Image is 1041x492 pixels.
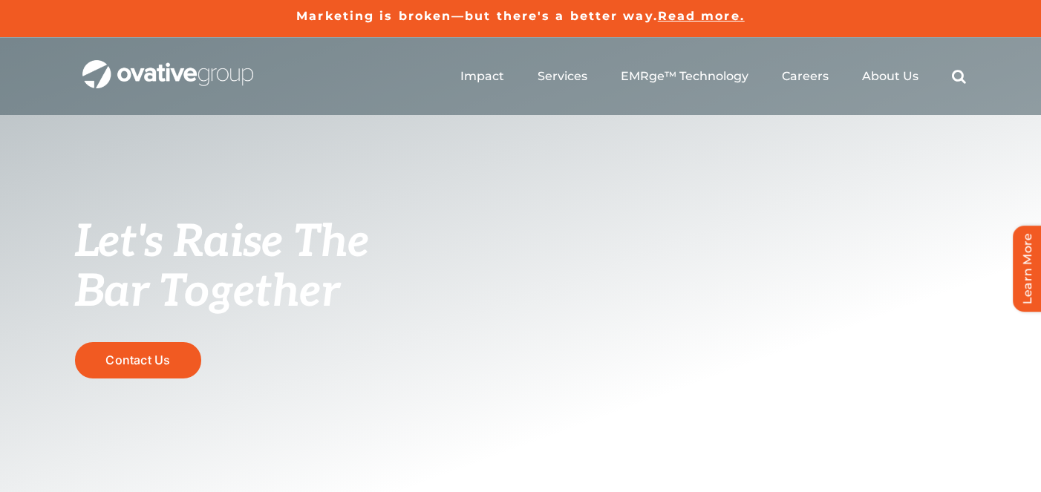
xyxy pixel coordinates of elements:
[460,69,504,84] a: Impact
[75,216,370,269] span: Let's Raise The
[952,69,966,84] a: Search
[75,266,339,319] span: Bar Together
[658,9,745,23] a: Read more.
[621,69,748,84] a: EMRge™ Technology
[296,9,658,23] a: Marketing is broken—but there's a better way.
[82,59,253,73] a: OG_Full_horizontal_WHT
[105,353,170,367] span: Contact Us
[75,342,201,378] a: Contact Us
[782,69,829,84] a: Careers
[862,69,918,84] a: About Us
[460,53,966,100] nav: Menu
[538,69,587,84] a: Services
